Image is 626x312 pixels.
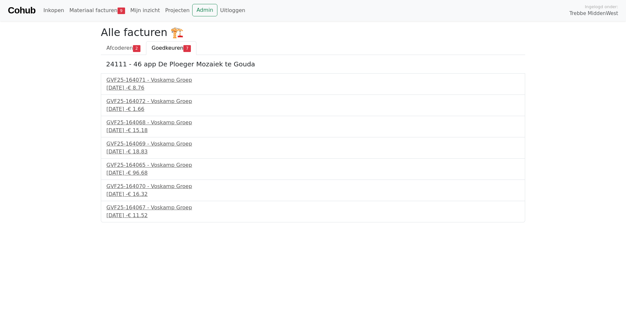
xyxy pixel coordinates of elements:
[106,76,520,92] a: GVF25-164071 - Voskamp Groep[DATE] -€ 8.76
[128,148,148,155] span: € 18.83
[106,45,133,51] span: Afcoderen
[128,212,148,218] span: € 11.52
[192,4,217,16] a: Admin
[128,106,144,112] span: € 1.66
[106,182,520,198] a: GVF25-164070 - Voskamp Groep[DATE] -€ 16.32
[118,8,125,14] span: 9
[106,97,520,105] div: GVF25-164072 - Voskamp Groep
[217,4,248,17] a: Uitloggen
[41,4,66,17] a: Inkopen
[106,140,520,148] div: GVF25-164069 - Voskamp Groep
[128,191,148,197] span: € 16.32
[128,170,148,176] span: € 96.68
[101,41,146,55] a: Afcoderen2
[106,212,520,219] div: [DATE] -
[585,4,618,10] span: Ingelogd onder:
[128,85,144,91] span: € 8.76
[128,127,148,133] span: € 15.18
[183,45,191,52] span: 7
[106,127,520,134] div: [DATE] -
[569,10,618,17] span: Trebbe MiddenWest
[162,4,192,17] a: Projecten
[106,148,520,156] div: [DATE] -
[106,119,520,134] a: GVF25-164068 - Voskamp Groep[DATE] -€ 15.18
[152,45,183,51] span: Goedkeuren
[106,190,520,198] div: [DATE] -
[106,60,520,68] h5: 24111 - 46 app De Ploeger Mozaiek te Gouda
[106,97,520,113] a: GVF25-164072 - Voskamp Groep[DATE] -€ 1.66
[128,4,163,17] a: Mijn inzicht
[133,45,140,52] span: 2
[106,76,520,84] div: GVF25-164071 - Voskamp Groep
[146,41,196,55] a: Goedkeuren7
[101,26,525,39] h2: Alle facturen 🏗️
[67,4,128,17] a: Materiaal facturen9
[8,3,35,18] a: Cohub
[106,204,520,212] div: GVF25-164067 - Voskamp Groep
[106,84,520,92] div: [DATE] -
[106,169,520,177] div: [DATE] -
[106,204,520,219] a: GVF25-164067 - Voskamp Groep[DATE] -€ 11.52
[106,105,520,113] div: [DATE] -
[106,161,520,177] a: GVF25-164065 - Voskamp Groep[DATE] -€ 96.68
[106,119,520,127] div: GVF25-164068 - Voskamp Groep
[106,182,520,190] div: GVF25-164070 - Voskamp Groep
[106,140,520,156] a: GVF25-164069 - Voskamp Groep[DATE] -€ 18.83
[106,161,520,169] div: GVF25-164065 - Voskamp Groep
